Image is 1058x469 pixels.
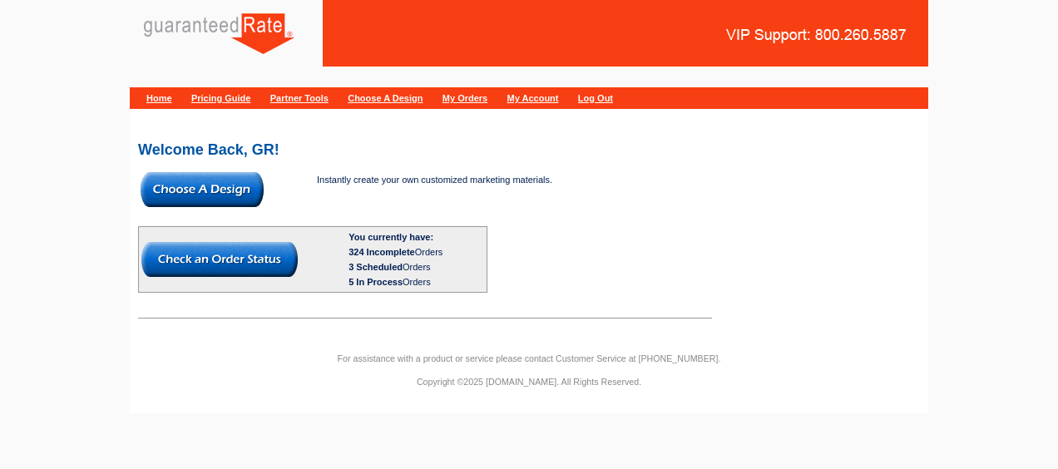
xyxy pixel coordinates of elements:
[349,244,484,289] div: Orders Orders Orders
[442,93,487,103] a: My Orders
[138,142,920,157] h2: Welcome Back, GR!
[349,247,414,257] span: 324 Incomplete
[349,232,433,242] b: You currently have:
[191,93,251,103] a: Pricing Guide
[130,351,928,366] p: For assistance with a product or service please contact Customer Service at [PHONE_NUMBER].
[349,277,403,287] span: 5 In Process
[507,93,559,103] a: My Account
[141,172,264,207] img: button-choose-design.gif
[141,242,298,277] img: button-check-order-status.gif
[578,93,613,103] a: Log Out
[270,93,329,103] a: Partner Tools
[349,262,403,272] span: 3 Scheduled
[130,374,928,389] p: Copyright ©2025 [DOMAIN_NAME]. All Rights Reserved.
[146,93,172,103] a: Home
[348,93,423,103] a: Choose A Design
[317,175,552,185] span: Instantly create your own customized marketing materials.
